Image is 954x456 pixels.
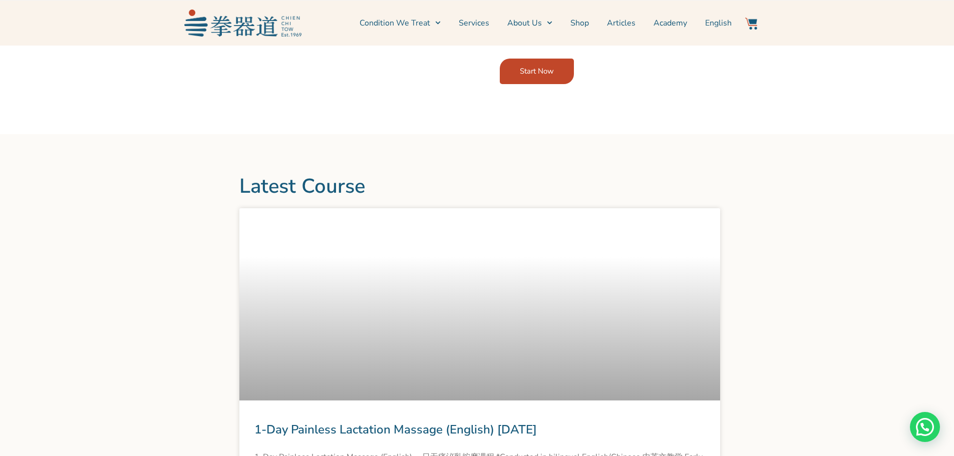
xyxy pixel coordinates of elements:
a: Shop [570,11,589,36]
img: Website Icon-03 [745,18,757,30]
span: English [705,17,732,29]
h2: Latest Course [239,174,720,198]
a: 1-Day Painless Lactation Massage (English) [DATE] [254,421,537,437]
a: Start Now [500,59,574,84]
a: About Us [507,11,552,36]
a: English [705,11,732,36]
a: Articles [607,11,635,36]
span: Start Now [520,68,554,75]
a: Academy [654,11,687,36]
a: Condition We Treat [360,11,441,36]
a: Services [459,11,489,36]
nav: Menu [306,11,732,36]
